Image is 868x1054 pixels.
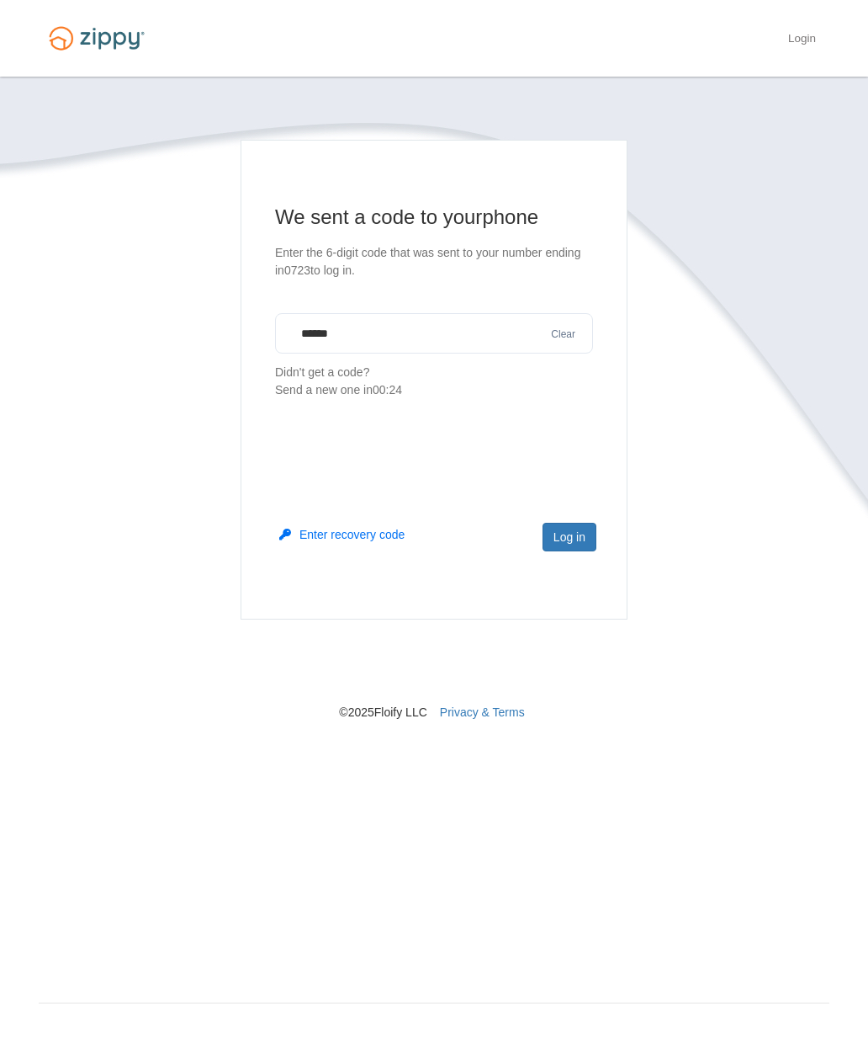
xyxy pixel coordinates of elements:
[275,204,593,231] h1: We sent a code to your phone
[39,19,155,58] img: Logo
[275,364,593,399] p: Didn't get a code?
[275,381,593,399] div: Send a new one in 00:24
[39,620,829,721] nav: © 2025 Floify LLC
[275,244,593,279] p: Enter the 6-digit code that was sent to your number ending in 0723 to log in.
[440,705,525,719] a: Privacy & Terms
[788,32,816,49] a: Login
[279,526,405,543] button: Enter recovery code
[546,327,580,343] button: Clear
[542,523,596,551] button: Log in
